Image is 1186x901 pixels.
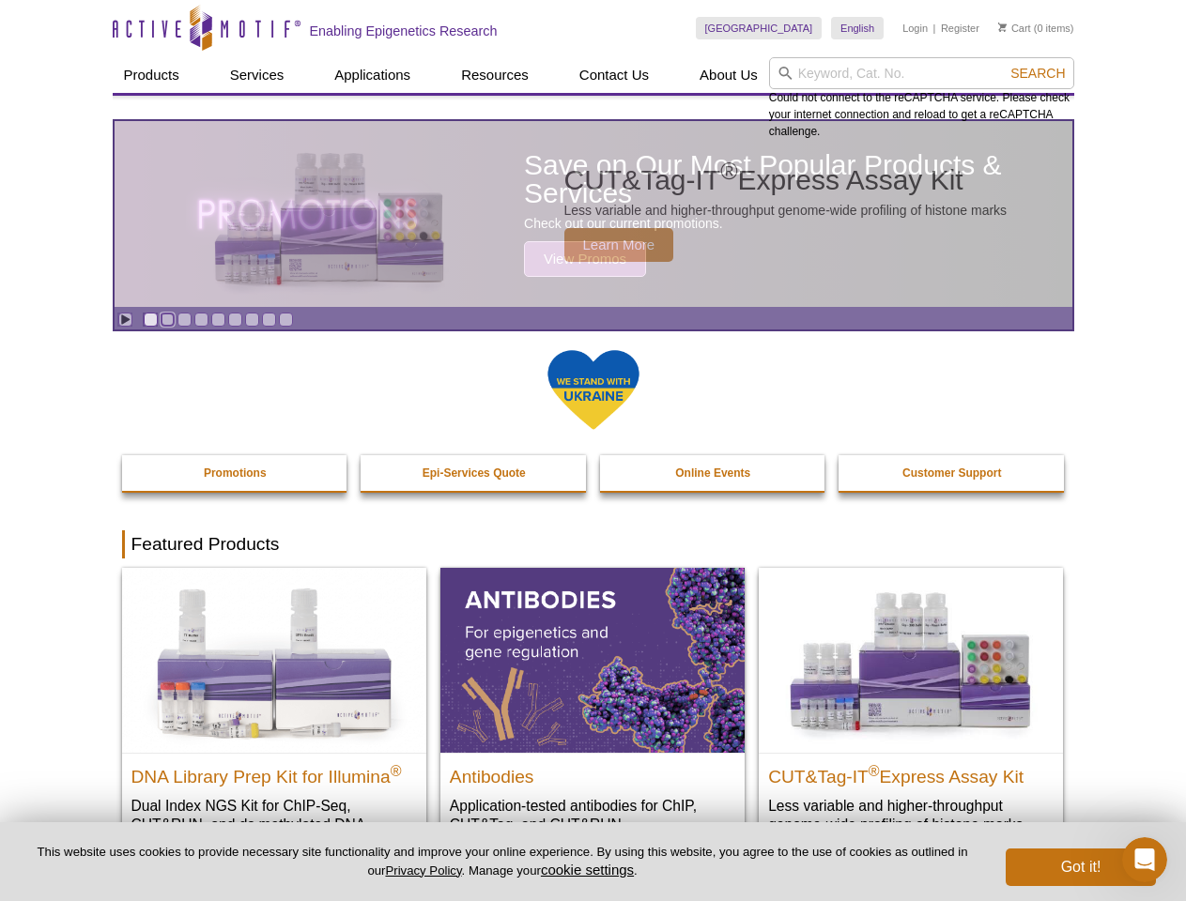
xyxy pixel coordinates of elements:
[391,762,402,778] sup: ®
[998,23,1007,32] img: Your Cart
[688,57,769,93] a: About Us
[450,758,735,786] h2: Antibodies
[547,348,640,432] img: We Stand With Ukraine
[1006,848,1156,886] button: Got it!
[759,568,1063,752] img: CUT&Tag-IT® Express Assay Kit
[122,455,349,491] a: Promotions
[245,313,259,327] a: Go to slide 7
[568,57,660,93] a: Contact Us
[177,313,192,327] a: Go to slide 3
[998,22,1031,35] a: Cart
[1005,65,1070,82] button: Search
[118,313,132,327] a: Toggle autoplay
[839,455,1066,491] a: Customer Support
[450,796,735,834] p: Application-tested antibodies for ChIP, CUT&Tag, and CUT&RUN.
[564,228,674,262] span: Learn More
[769,57,1074,89] input: Keyword, Cat. No.
[211,313,225,327] a: Go to slide 5
[902,466,1001,480] strong: Customer Support
[219,57,296,93] a: Services
[228,313,242,327] a: Go to slide 6
[902,22,928,35] a: Login
[941,22,979,35] a: Register
[696,17,823,39] a: [GEOGRAPHIC_DATA]
[1010,66,1065,81] span: Search
[122,530,1065,558] h2: Featured Products
[541,862,634,878] button: cookie settings
[144,313,158,327] a: Go to slide 1
[564,202,1008,219] p: Less variable and higher-throughput genome-wide profiling of histone marks
[720,158,737,184] sup: ®
[768,796,1054,834] p: Less variable and higher-throughput genome-wide profiling of histone marks​.
[1122,837,1167,882] iframe: Intercom live chat
[262,313,276,327] a: Go to slide 8
[30,844,975,879] p: This website uses cookies to provide necessary site functionality and improve your online experie...
[769,57,1074,140] div: Could not connect to the reCAPTCHA service. Please check your internet connection and reload to g...
[831,17,884,39] a: English
[115,121,1072,307] article: CUT&Tag-IT Express Assay Kit
[122,568,426,871] a: DNA Library Prep Kit for Illumina DNA Library Prep Kit for Illumina® Dual Index NGS Kit for ChIP-...
[564,166,1008,194] h2: CUT&Tag-IT Express Assay Kit
[600,455,827,491] a: Online Events
[161,313,175,327] a: Go to slide 2
[204,466,267,480] strong: Promotions
[175,111,485,317] img: CUT&Tag-IT Express Assay Kit
[675,466,750,480] strong: Online Events
[423,466,526,480] strong: Epi-Services Quote
[768,758,1054,786] h2: CUT&Tag-IT Express Assay Kit
[385,863,461,878] a: Privacy Policy
[310,23,498,39] h2: Enabling Epigenetics Research
[869,762,880,778] sup: ®
[115,121,1072,307] a: CUT&Tag-IT Express Assay Kit CUT&Tag-IT®Express Assay Kit Less variable and higher-throughput gen...
[440,568,745,752] img: All Antibodies
[933,17,936,39] li: |
[113,57,191,93] a: Products
[440,568,745,852] a: All Antibodies Antibodies Application-tested antibodies for ChIP, CUT&Tag, and CUT&RUN.
[131,758,417,786] h2: DNA Library Prep Kit for Illumina
[998,17,1074,39] li: (0 items)
[361,455,588,491] a: Epi-Services Quote
[194,313,208,327] a: Go to slide 4
[122,568,426,752] img: DNA Library Prep Kit for Illumina
[279,313,293,327] a: Go to slide 9
[131,796,417,853] p: Dual Index NGS Kit for ChIP-Seq, CUT&RUN, and ds methylated DNA assays.
[450,57,540,93] a: Resources
[759,568,1063,852] a: CUT&Tag-IT® Express Assay Kit CUT&Tag-IT®Express Assay Kit Less variable and higher-throughput ge...
[323,57,422,93] a: Applications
